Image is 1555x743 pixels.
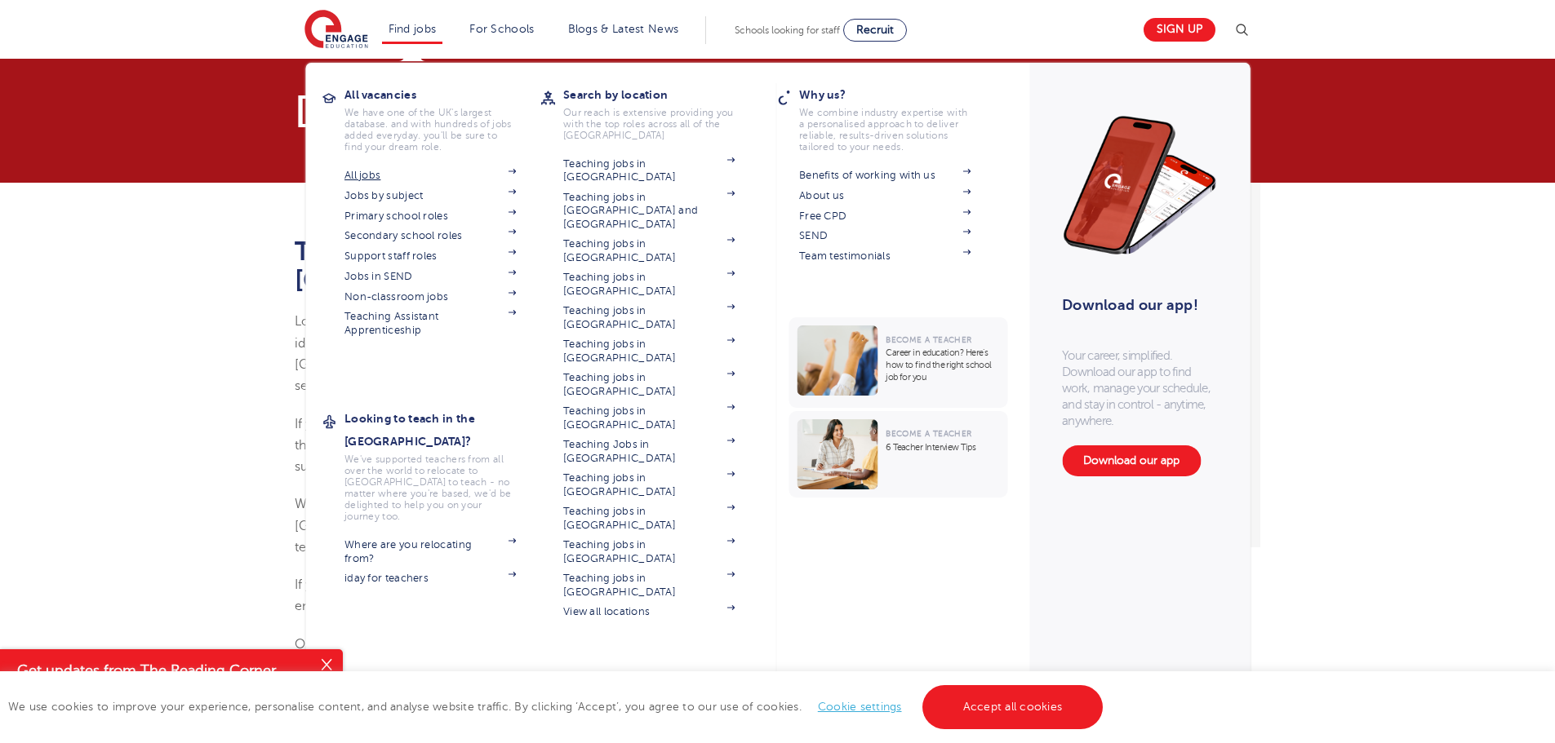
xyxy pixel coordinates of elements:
p: [GEOGRAPHIC_DATA] [295,91,931,130]
a: Teaching jobs in [GEOGRAPHIC_DATA] [563,505,735,532]
a: Accept all cookies [922,685,1104,729]
a: Where are you relocating from? [344,538,516,565]
p: 6 Teacher Interview Tips [886,441,999,453]
a: Support staff roles [344,250,516,263]
a: Find jobs [389,23,437,35]
p: Your career, simplified. Download our app to find work, manage your schedule, and stay in control... [1062,347,1217,429]
a: Team testimonials [799,250,971,263]
a: Teaching jobs in [GEOGRAPHIC_DATA] [563,157,735,184]
span: If you are looking for a specialised teaching role such as working within a specialist, faith sch... [295,577,928,613]
a: Become a Teacher6 Teacher Interview Tips [789,411,1011,498]
span: Our recruitment strategy incorporates the latest [295,637,575,652]
a: Teaching jobs in [GEOGRAPHIC_DATA] [563,405,735,431]
h4: Get updates from The Reading Corner [17,661,309,681]
a: View all locations [563,605,735,618]
a: Cookie settings [818,701,902,713]
a: Teaching jobs in [GEOGRAPHIC_DATA] [563,371,735,398]
p: Our reach is extensive providing you with the top roles across all of the [GEOGRAPHIC_DATA] [563,107,735,141]
span: Located in [GEOGRAPHIC_DATA] – the hub of [GEOGRAPHIC_DATA] – our [GEOGRAPHIC_DATA] office is ide... [295,314,923,393]
a: Recruit [843,19,907,42]
h3: Why us? [799,83,995,106]
span: Become a Teacher [886,429,971,438]
span: Become a Teacher [886,335,971,344]
a: Blogs & Latest News [568,23,679,35]
a: All jobs [344,169,516,182]
a: Download our app [1062,445,1201,476]
a: Non-classroom jobs [344,290,516,303]
a: All vacanciesWe have one of the UK's largest database. and with hundreds of jobs added everyday. ... [344,83,540,153]
a: Search by locationOur reach is extensive providing you with the top roles across all of the [GEOG... [563,83,759,141]
img: Engage Education [304,10,368,51]
p: We combine industry expertise with a personalised approach to deliver reliable, results-driven so... [799,107,971,153]
a: Jobs by subject [344,189,516,202]
a: Jobs in SEND [344,270,516,283]
h3: Search by location [563,83,759,106]
a: Teaching jobs in [GEOGRAPHIC_DATA] [563,338,735,365]
a: Primary school roles [344,210,516,223]
span: We are accomplished at successfully recruiting local teaching talent throughout [GEOGRAPHIC_DATA]... [295,497,930,555]
h3: Looking to teach in the [GEOGRAPHIC_DATA]? [344,407,540,453]
h3: All vacancies [344,83,540,106]
a: About us [799,189,971,202]
a: Teaching Assistant Apprenticeship [344,310,516,337]
p: We've supported teachers from all over the world to relocate to [GEOGRAPHIC_DATA] to teach - no m... [344,453,516,522]
a: Teaching Jobs in [GEOGRAPHIC_DATA] [563,438,735,465]
a: Sign up [1144,18,1215,42]
a: For Schools [469,23,534,35]
a: Secondary school roles [344,229,516,242]
a: Teaching jobs in [GEOGRAPHIC_DATA] [563,304,735,331]
a: Teaching jobs in [GEOGRAPHIC_DATA] [563,271,735,298]
h3: Download our app! [1062,287,1210,323]
a: iday for teachers [344,572,516,585]
a: Teaching jobs in [GEOGRAPHIC_DATA] [563,237,735,264]
button: Close [310,649,343,682]
a: Become a TeacherCareer in education? Here’s how to find the right school job for you [789,317,1011,408]
a: Teaching jobs in [GEOGRAPHIC_DATA] and [GEOGRAPHIC_DATA] [563,191,735,231]
p: We have one of the UK's largest database. and with hundreds of jobs added everyday. you'll be sur... [344,107,516,153]
a: Why us?We combine industry expertise with a personalised approach to deliver reliable, results-dr... [799,83,995,153]
span: Recruit [856,24,894,36]
a: Free CPD [799,210,971,223]
a: Looking to teach in the [GEOGRAPHIC_DATA]?We've supported teachers from all over the world to rel... [344,407,540,522]
span: We use cookies to improve your experience, personalise content, and analyse website traffic. By c... [8,701,1107,713]
span: If you’re a teacher, teaching assistant or supply staff member keen to progress your career, you’... [295,417,920,475]
span: Schools looking for staff [735,24,840,36]
p: Career in education? Here’s how to find the right school job for you [886,347,999,383]
a: Benefits of working with us [799,169,971,182]
a: Teaching jobs in [GEOGRAPHIC_DATA] [563,572,735,599]
a: Teaching jobs in [GEOGRAPHIC_DATA] [563,538,735,565]
a: SEND [799,229,971,242]
a: Teaching jobs in [GEOGRAPHIC_DATA] [563,471,735,498]
h1: Teaching Recruitment Agency in [GEOGRAPHIC_DATA], [GEOGRAPHIC_DATA] [295,237,931,294]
